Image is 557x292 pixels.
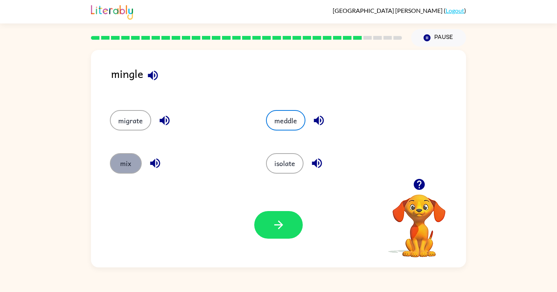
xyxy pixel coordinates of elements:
[333,7,466,14] div: ( )
[266,110,305,130] button: meddle
[110,110,151,130] button: migrate
[411,29,466,47] button: Pause
[111,65,466,95] div: mingle
[381,183,457,258] video: Your browser must support playing .mp4 files to use Literably. Please try using another browser.
[91,3,133,20] img: Literably
[266,153,304,174] button: isolate
[333,7,444,14] span: [GEOGRAPHIC_DATA] [PERSON_NAME]
[110,153,142,174] button: mix
[446,7,464,14] a: Logout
